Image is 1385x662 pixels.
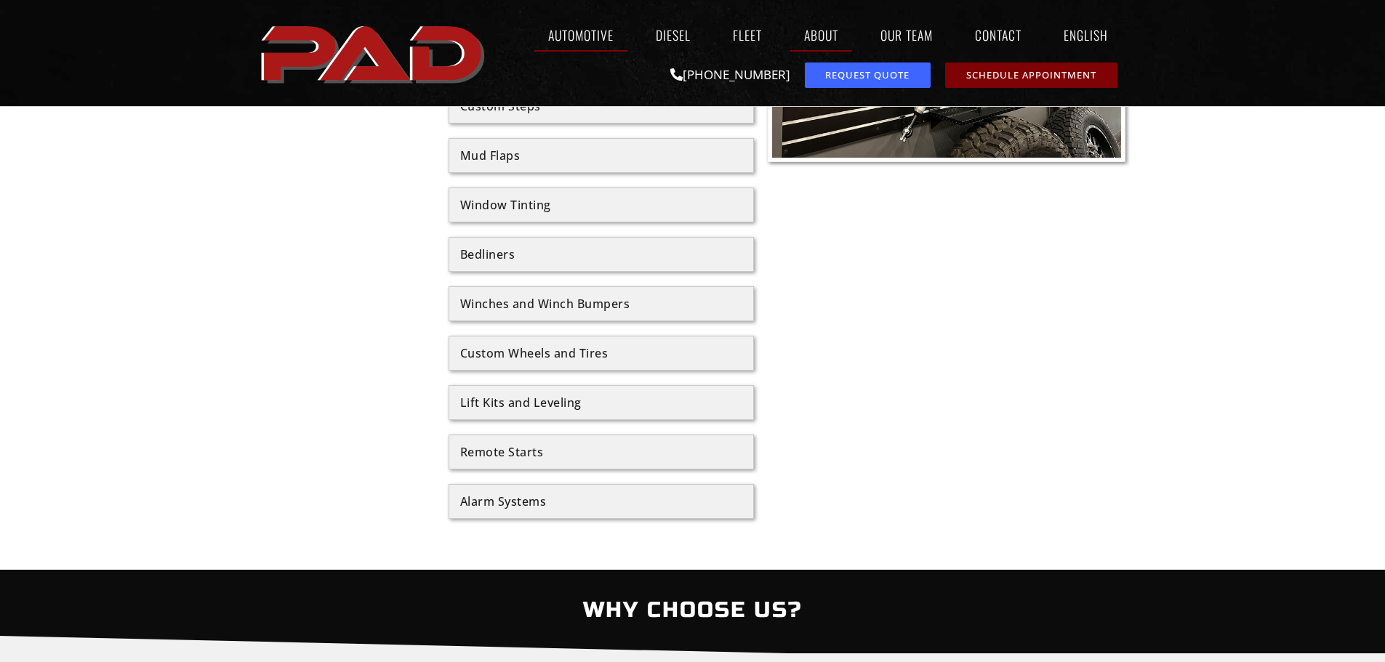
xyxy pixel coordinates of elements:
span: Schedule Appointment [966,70,1096,80]
div: Lift Kits and Leveling [460,397,742,408]
div: Custom Steps [460,100,742,112]
div: Bedliners [460,249,742,260]
h2: Why Choose Us? [257,588,1129,631]
a: English [1050,18,1129,52]
a: request a service or repair quote [805,62,931,88]
a: Contact [961,18,1035,52]
span: Request Quote [825,70,910,80]
a: About [790,18,852,52]
div: Mud Flaps [460,150,742,161]
div: Custom Wheels and Tires [460,347,742,359]
div: Remote Starts [460,446,742,458]
img: The image shows the word "PAD" in bold, red, uppercase letters with a slight shadow effect. [257,14,492,92]
a: Automotive [534,18,627,52]
nav: Menu [492,18,1129,52]
a: schedule repair or service appointment [945,62,1117,88]
div: Window Tinting [460,199,742,211]
a: pro automotive and diesel home page [257,14,492,92]
a: Fleet [719,18,776,52]
div: Alarm Systems [460,496,742,507]
a: [PHONE_NUMBER] [670,66,790,83]
div: Winches and Winch Bumpers [460,298,742,310]
a: Diesel [642,18,704,52]
a: Our Team [867,18,947,52]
